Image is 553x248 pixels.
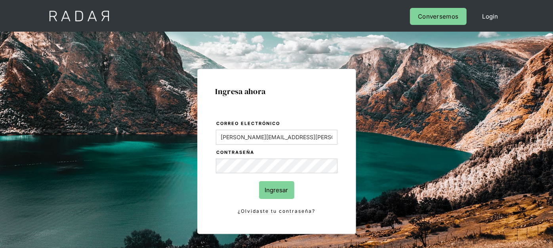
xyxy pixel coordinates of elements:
[215,119,338,216] form: Login Form
[410,8,466,25] a: Conversemos
[216,130,338,145] input: bruce@wayne.com
[475,8,507,25] a: Login
[216,207,338,216] a: ¿Olvidaste tu contraseña?
[217,149,338,157] label: Contraseña
[217,120,338,128] label: Correo electrónico
[259,181,294,199] input: Ingresar
[215,87,338,96] h1: Ingresa ahora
